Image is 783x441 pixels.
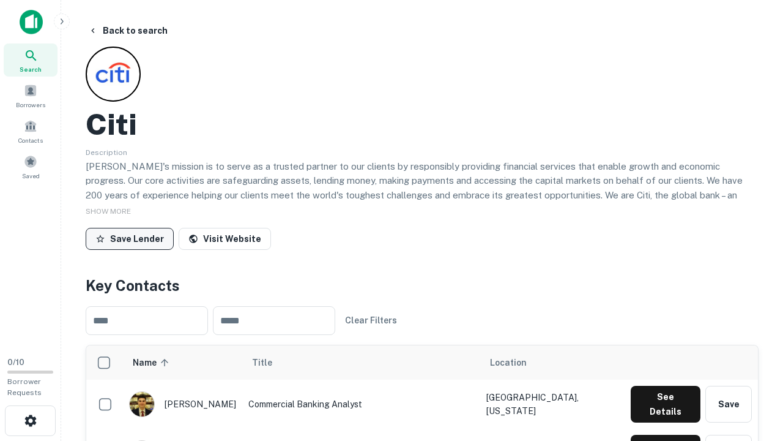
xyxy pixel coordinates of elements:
th: Location [480,345,625,380]
td: [GEOGRAPHIC_DATA], [US_STATE] [480,380,625,429]
p: [PERSON_NAME]'s mission is to serve as a trusted partner to our clients by responsibly providing ... [86,159,759,232]
span: Contacts [18,135,43,145]
span: Location [490,355,527,370]
a: Search [4,43,58,77]
span: Title [252,355,288,370]
span: SHOW MORE [86,207,131,216]
h4: Key Contacts [86,274,759,296]
button: Save [705,386,752,423]
th: Title [242,345,480,380]
img: 1753279374948 [130,392,154,417]
a: Borrowers [4,79,58,112]
img: capitalize-icon.png [20,10,43,34]
span: Borrowers [16,100,45,110]
span: Description [86,148,127,157]
button: Clear Filters [340,309,402,331]
span: 0 / 10 [7,358,24,367]
a: Saved [4,150,58,183]
span: Name [133,355,173,370]
div: [PERSON_NAME] [129,391,236,417]
td: Commercial Banking Analyst [242,380,480,429]
th: Name [123,345,242,380]
button: Back to search [83,20,173,42]
iframe: Chat Widget [722,343,783,402]
button: Save Lender [86,228,174,250]
a: Visit Website [179,228,271,250]
span: Saved [22,171,40,181]
span: Borrower Requests [7,377,42,397]
span: Search [20,64,42,74]
a: Contacts [4,115,58,148]
h2: Citi [86,107,137,142]
button: See Details [631,386,700,423]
